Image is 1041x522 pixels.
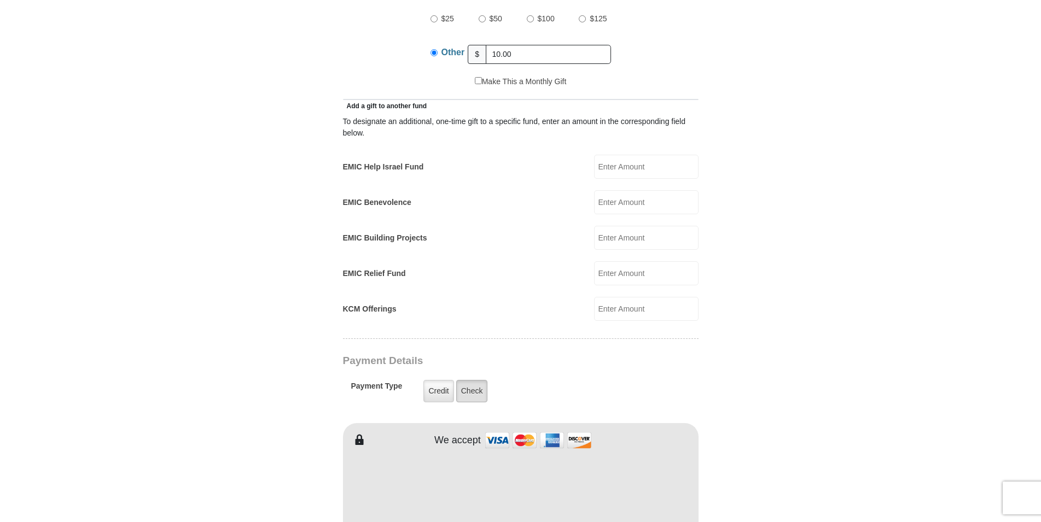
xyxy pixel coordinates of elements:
div: To designate an additional, one-time gift to a specific fund, enter an amount in the correspondin... [343,116,699,139]
h4: We accept [434,435,481,447]
span: $ [468,45,486,64]
input: Enter Amount [594,190,699,214]
label: EMIC Relief Fund [343,268,406,279]
label: Credit [423,380,453,402]
input: Enter Amount [594,155,699,179]
input: Make This a Monthly Gift [475,77,482,84]
span: $125 [590,14,607,23]
input: Enter Amount [594,297,699,321]
input: Other Amount [486,45,611,64]
span: Other [441,48,465,57]
label: Make This a Monthly Gift [475,76,567,87]
span: Add a gift to another fund [343,102,427,110]
input: Enter Amount [594,226,699,250]
span: $25 [441,14,454,23]
img: credit cards accepted [484,429,593,452]
span: $50 [490,14,502,23]
label: EMIC Benevolence [343,197,411,208]
h5: Payment Type [351,382,403,396]
label: EMIC Help Israel Fund [343,161,424,173]
span: $100 [538,14,555,23]
h3: Payment Details [343,355,622,367]
input: Enter Amount [594,261,699,285]
label: EMIC Building Projects [343,232,427,244]
label: Check [456,380,488,402]
label: KCM Offerings [343,303,397,315]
